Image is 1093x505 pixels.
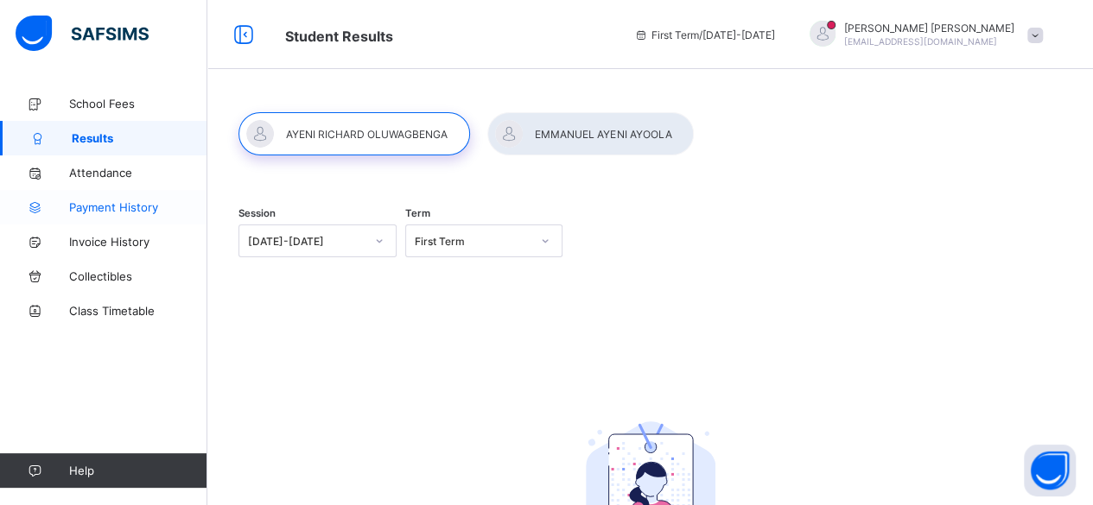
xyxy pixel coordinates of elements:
button: Open asap [1024,445,1076,496]
span: Results [72,131,207,145]
span: School Fees [69,97,207,110]
div: First Term [415,235,531,248]
span: session/term information [634,28,775,41]
span: Session [238,207,276,219]
span: Payment History [69,200,207,214]
span: Attendance [69,166,207,180]
span: Student Results [285,28,393,45]
span: [PERSON_NAME] [PERSON_NAME] [844,22,1014,35]
span: Help [69,464,207,477]
span: Collectibles [69,269,207,283]
span: Invoice History [69,235,207,249]
span: Term [405,207,430,219]
span: [EMAIL_ADDRESS][DOMAIN_NAME] [844,36,997,47]
span: Class Timetable [69,304,207,318]
img: safsims [16,16,149,52]
div: [DATE]-[DATE] [248,235,365,248]
div: EMMANUELAYENI [792,21,1052,49]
